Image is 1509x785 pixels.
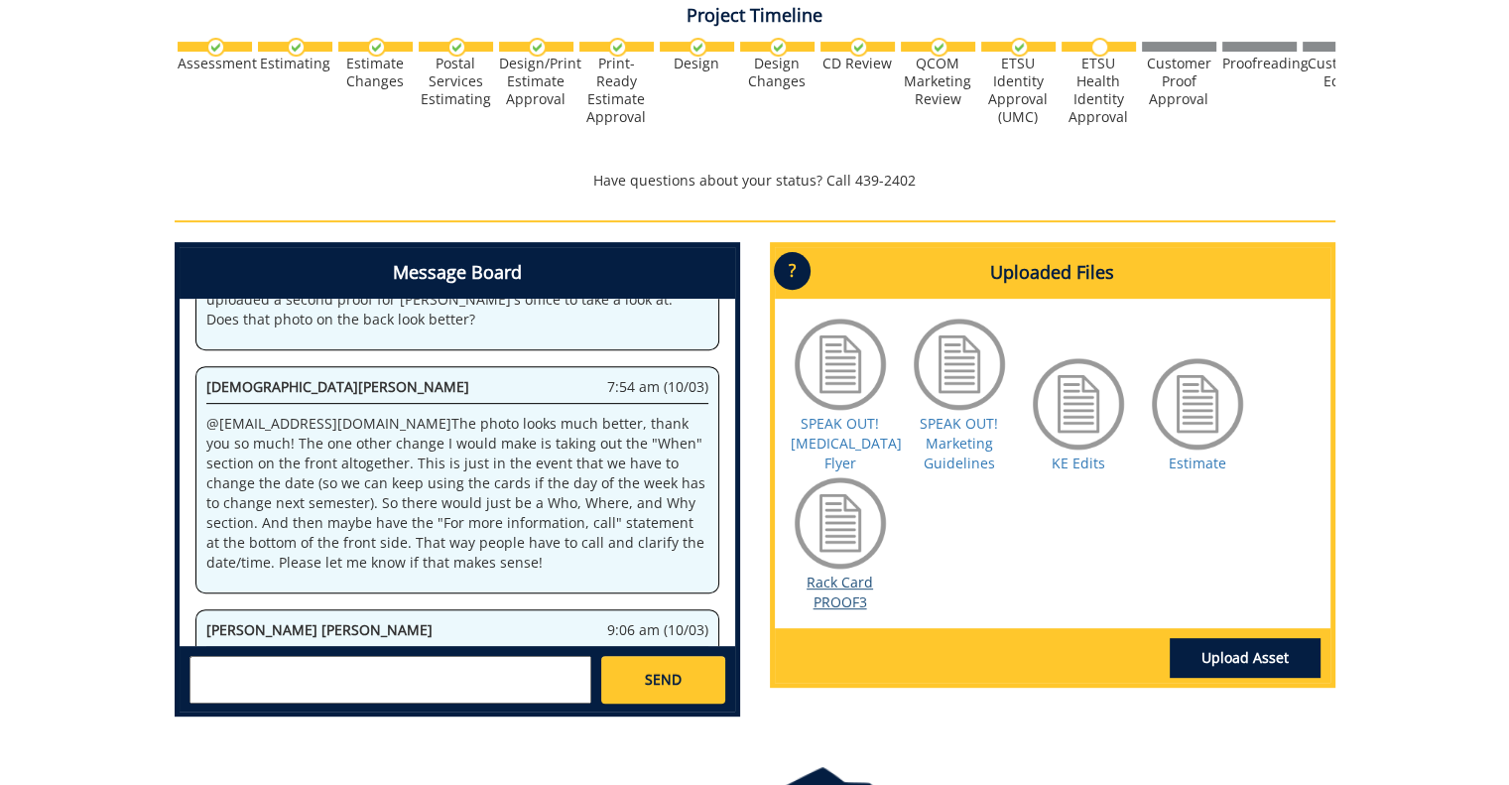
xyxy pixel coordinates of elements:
[189,656,591,704] textarea: messageToSend
[1090,38,1109,57] img: no
[920,414,998,472] a: SPEAK OUT! Marketing Guidelines
[601,656,724,704] a: SEND
[419,55,493,108] div: Postal Services Estimating
[528,38,547,57] img: checkmark
[338,55,413,90] div: Estimate Changes
[180,247,735,299] h4: Message Board
[791,414,902,472] a: SPEAK OUT! [MEDICAL_DATA] Flyer
[607,377,708,397] span: 7:54 am (10/03)
[206,38,225,57] img: checkmark
[367,38,386,57] img: checkmark
[1010,38,1029,57] img: checkmark
[178,55,252,72] div: Assessment
[1062,55,1136,126] div: ETSU Health Identity Approval
[175,171,1335,191] p: Have questions about your status? Call 439-2402
[447,38,466,57] img: checkmark
[740,55,815,90] div: Design Changes
[849,38,868,57] img: checkmark
[930,38,948,57] img: checkmark
[258,55,332,72] div: Estimating
[820,55,895,72] div: CD Review
[206,377,469,396] span: [DEMOGRAPHIC_DATA][PERSON_NAME]
[499,55,573,108] div: Design/Print Estimate Approval
[206,414,708,573] p: @ [EMAIL_ADDRESS][DOMAIN_NAME] The photo looks much better, thank you so much! The one other chan...
[1052,454,1105,472] a: KE Edits
[689,38,707,57] img: checkmark
[1170,638,1320,678] a: Upload Asset
[981,55,1056,126] div: ETSU Identity Approval (UMC)
[579,55,654,126] div: Print-Ready Estimate Approval
[175,6,1335,26] h4: Project Timeline
[1142,55,1216,108] div: Customer Proof Approval
[901,55,975,108] div: QCOM Marketing Review
[645,670,682,690] span: SEND
[774,252,811,290] p: ?
[1169,454,1226,472] a: Estimate
[608,38,627,57] img: checkmark
[775,247,1330,299] h4: Uploaded Files
[287,38,306,57] img: checkmark
[607,620,708,640] span: 9:06 am (10/03)
[1303,55,1377,90] div: Customer Edits
[1222,55,1297,72] div: Proofreading
[206,620,433,639] span: [PERSON_NAME] [PERSON_NAME]
[769,38,788,57] img: checkmark
[660,55,734,72] div: Design
[807,573,873,611] a: Rack Card PROOF3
